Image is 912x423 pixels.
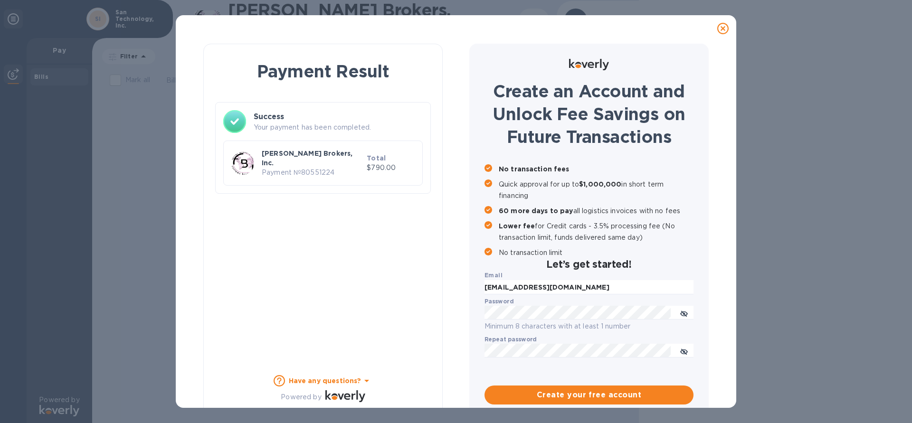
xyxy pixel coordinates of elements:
p: Your payment has been completed. [254,122,423,132]
label: Repeat password [484,337,537,342]
p: No transaction limit [499,247,693,258]
img: Logo [569,59,609,70]
b: 60 more days to pay [499,207,573,215]
p: Minimum 8 characters with at least 1 number [484,321,693,332]
b: Total [367,154,386,162]
b: Have any questions? [289,377,361,385]
img: Logo [325,390,365,402]
b: No transaction fees [499,165,570,173]
p: Powered by [281,392,321,402]
p: Quick approval for up to in short term financing [499,179,693,201]
button: Create your free account [484,385,693,404]
b: $1,000,000 [579,180,621,188]
p: all logistics invoices with no fees [499,205,693,216]
p: [PERSON_NAME] Brokers, Inc. [262,149,363,168]
input: Enter email address [484,280,693,294]
label: Password [484,299,513,304]
p: for Credit cards - 3.5% processing fee (No transaction limit, funds delivered same day) [499,220,693,243]
p: Payment № 80551224 [262,168,363,178]
h2: Let’s get started! [484,258,693,270]
p: $790.00 [367,163,415,173]
button: toggle password visibility [674,303,693,322]
h1: Payment Result [219,59,427,83]
b: Email [484,272,503,279]
h1: Create an Account and Unlock Fee Savings on Future Transactions [484,80,693,148]
span: Create your free account [492,389,686,401]
b: Lower fee [499,222,535,230]
h3: Success [254,111,423,122]
button: toggle password visibility [674,341,693,360]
